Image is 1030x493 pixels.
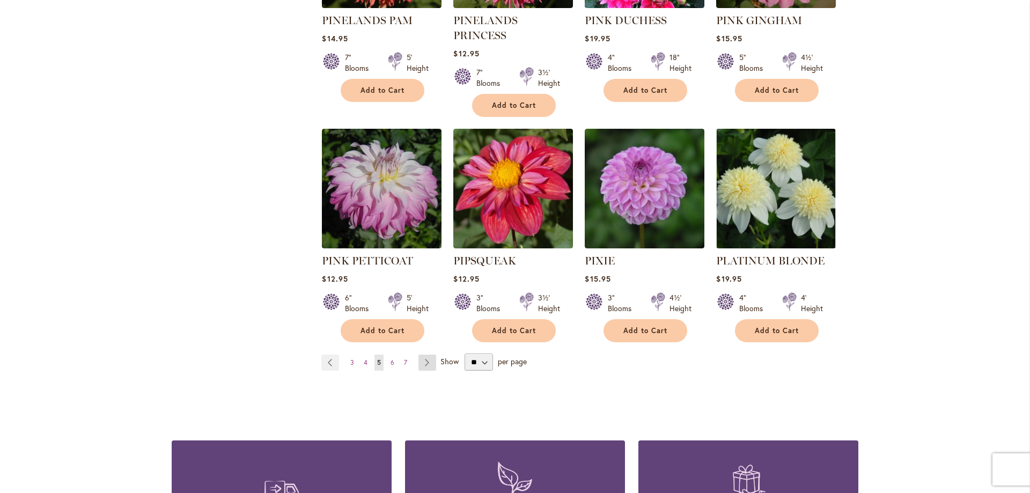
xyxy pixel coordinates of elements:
a: 6 [388,355,397,371]
img: PIPSQUEAK [453,129,573,248]
div: 6" Blooms [345,292,375,314]
button: Add to Cart [735,319,819,342]
div: 5' Height [407,292,429,314]
span: 7 [404,358,407,366]
div: 5' Height [407,52,429,73]
div: 4½' Height [669,292,691,314]
button: Add to Cart [604,79,687,102]
img: Pink Petticoat [322,129,442,248]
span: 6 [391,358,394,366]
span: Add to Cart [360,86,404,95]
div: 3" Blooms [608,292,638,314]
a: 4 [361,355,370,371]
span: $15.95 [585,274,610,284]
span: $15.95 [716,33,742,43]
a: PIXIE [585,254,615,267]
div: 5" Blooms [739,52,769,73]
span: $19.95 [585,33,610,43]
div: 3½' Height [538,292,560,314]
a: PIPSQUEAK [453,240,573,251]
div: 4' Height [801,292,823,314]
button: Add to Cart [604,319,687,342]
button: Add to Cart [735,79,819,102]
button: Add to Cart [472,319,556,342]
img: PIXIE [585,129,704,248]
a: PLATINUM BLONDE [716,240,836,251]
span: Add to Cart [492,326,536,335]
span: 4 [364,358,367,366]
iframe: Launch Accessibility Center [8,455,38,485]
a: PIPSQUEAK [453,254,516,267]
button: Add to Cart [341,79,424,102]
a: PINK GINGHAM [716,14,802,27]
span: Add to Cart [623,326,667,335]
span: Add to Cart [623,86,667,95]
button: Add to Cart [341,319,424,342]
div: 4½' Height [801,52,823,73]
span: Add to Cart [755,86,799,95]
span: Show [440,356,459,366]
span: $19.95 [716,274,741,284]
div: 7" Blooms [476,67,506,89]
a: PLATINUM BLONDE [716,254,825,267]
span: 3 [350,358,354,366]
span: Add to Cart [492,101,536,110]
a: PINELANDS PRINCESS [453,14,518,42]
span: $12.95 [322,274,348,284]
a: PINK PETTICOAT [322,254,413,267]
div: 7" Blooms [345,52,375,73]
span: Add to Cart [360,326,404,335]
a: 7 [401,355,410,371]
span: 5 [377,358,381,366]
div: 18" Height [669,52,691,73]
img: PLATINUM BLONDE [716,129,836,248]
div: 4" Blooms [739,292,769,314]
div: 4" Blooms [608,52,638,73]
div: 3" Blooms [476,292,506,314]
span: $14.95 [322,33,348,43]
span: Add to Cart [755,326,799,335]
a: PINELANDS PAM [322,14,413,27]
span: $12.95 [453,48,479,58]
span: $12.95 [453,274,479,284]
button: Add to Cart [472,94,556,117]
div: 3½' Height [538,67,560,89]
span: per page [498,356,527,366]
a: Pink Petticoat [322,240,442,251]
a: PIXIE [585,240,704,251]
a: 3 [348,355,357,371]
a: PINK DUCHESS [585,14,667,27]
